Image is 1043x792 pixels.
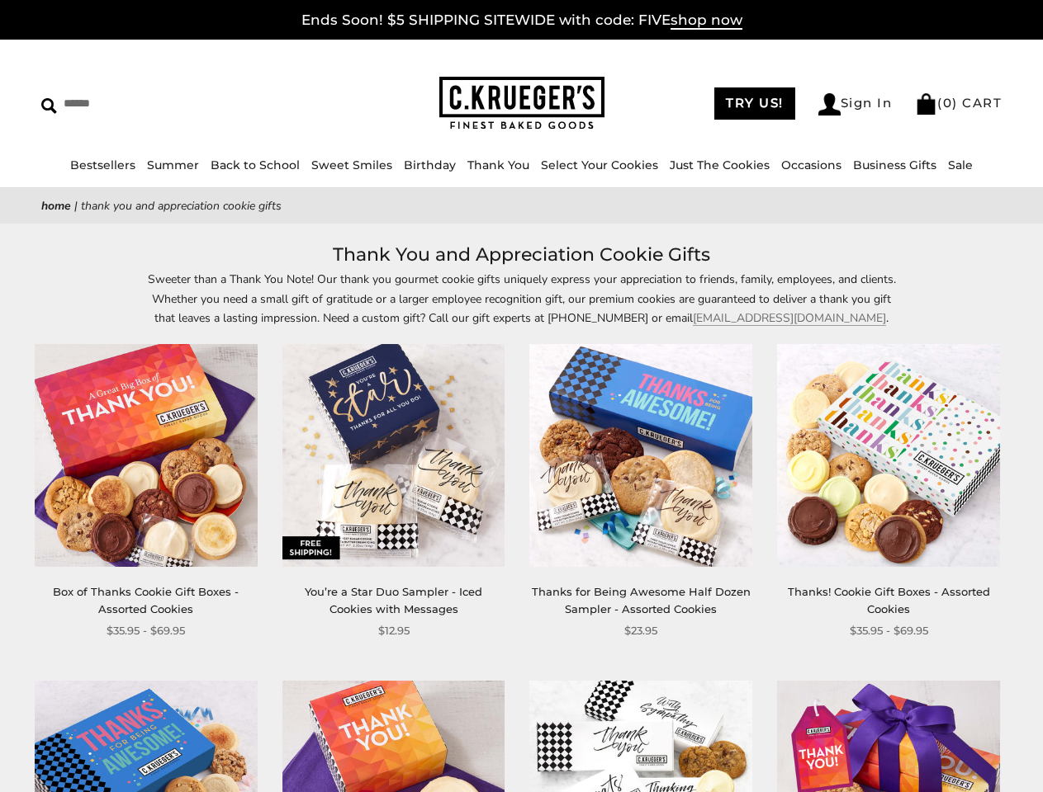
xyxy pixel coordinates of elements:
span: $12.95 [378,622,410,639]
span: 0 [943,95,953,111]
img: Search [41,98,57,114]
h1: Thank You and Appreciation Cookie Gifts [66,240,977,270]
a: Bestsellers [70,158,135,172]
img: Thanks! Cookie Gift Boxes - Assorted Cookies [777,344,1000,567]
img: Bag [915,93,937,115]
span: Thank You and Appreciation Cookie Gifts [81,198,282,214]
a: Ends Soon! $5 SHIPPING SITEWIDE with code: FIVEshop now [301,12,742,30]
a: Just The Cookies [670,158,770,172]
span: $35.95 - $69.95 [107,622,185,639]
a: You’re a Star Duo Sampler - Iced Cookies with Messages [305,585,482,615]
img: C.KRUEGER'S [439,77,604,130]
a: Box of Thanks Cookie Gift Boxes - Assorted Cookies [53,585,239,615]
a: Select Your Cookies [541,158,658,172]
img: Box of Thanks Cookie Gift Boxes - Assorted Cookies [35,344,258,567]
a: Summer [147,158,199,172]
a: TRY US! [714,87,795,120]
span: | [74,198,78,214]
input: Search [41,91,261,116]
a: Thank You [467,158,529,172]
img: Thanks for Being Awesome Half Dozen Sampler - Assorted Cookies [529,344,752,567]
span: $35.95 - $69.95 [850,622,928,639]
a: Thanks! Cookie Gift Boxes - Assorted Cookies [788,585,990,615]
a: Sale [948,158,973,172]
nav: breadcrumbs [41,196,1002,215]
a: Occasions [781,158,842,172]
a: Business Gifts [853,158,936,172]
a: Sign In [818,93,893,115]
a: (0) CART [915,95,1002,111]
a: Sweet Smiles [311,158,392,172]
span: shop now [671,12,742,30]
span: $23.95 [624,622,657,639]
img: You’re a Star Duo Sampler - Iced Cookies with Messages [282,344,505,567]
a: Back to School [211,158,300,172]
a: Home [41,198,71,214]
p: Sweeter than a Thank You Note! Our thank you gourmet cookie gifts uniquely express your appreciat... [142,270,902,327]
img: Account [818,93,841,115]
a: [EMAIL_ADDRESS][DOMAIN_NAME] [693,310,886,326]
a: Thanks for Being Awesome Half Dozen Sampler - Assorted Cookies [532,585,751,615]
a: Birthday [404,158,456,172]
